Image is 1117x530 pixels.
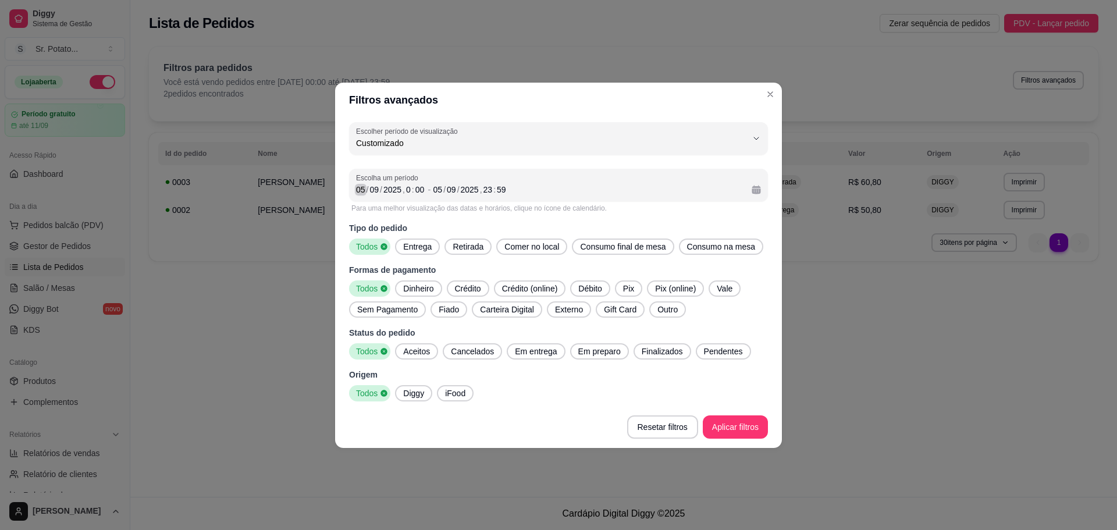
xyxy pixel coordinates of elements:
[570,343,629,360] button: Em preparo
[696,343,751,360] button: Pendentes
[450,283,486,294] span: Crédito
[444,239,492,255] button: Retirada
[349,264,768,276] p: Formas de pagamento
[440,387,470,399] span: iFood
[351,204,766,213] div: Para uma melhor visualização das datas e horários, clique no ícone de calendário.
[399,387,429,399] span: Diggy
[547,301,591,318] button: Externo
[649,301,686,318] button: Outro
[574,283,606,294] span: Débito
[355,184,367,195] div: dia, Data inicial,
[351,387,380,399] span: Todos
[442,184,447,195] div: /
[634,343,691,360] button: Finalizados
[570,280,610,297] button: Débito
[596,301,645,318] button: Gift Card
[712,283,737,294] span: Vale
[709,280,741,297] button: Vale
[399,346,435,357] span: Aceitos
[431,301,467,318] button: Fiado
[349,343,390,360] button: Todos
[401,184,406,195] div: ,
[448,241,488,252] span: Retirada
[446,184,457,195] div: mês, Data final,
[475,304,539,315] span: Carteira Digital
[395,343,438,360] button: Aceitos
[349,122,768,155] button: Escolher período de visualizaçãoCustomizado
[647,280,704,297] button: Pix (online)
[761,85,780,104] button: Close
[395,280,442,297] button: Dinheiro
[682,241,760,252] span: Consumo na mesa
[572,239,674,255] button: Consumo final de mesa
[747,180,766,199] button: Calendário
[411,184,415,195] div: :
[497,283,563,294] span: Crédito (online)
[349,301,426,318] button: Sem Pagamento
[349,327,768,339] p: Status do pedido
[405,184,412,195] div: hora, Data inicial,
[460,184,480,195] div: ano, Data final,
[637,346,688,357] span: Finalizados
[618,283,639,294] span: Pix
[599,304,641,315] span: Gift Card
[349,239,390,255] button: Todos
[437,385,474,401] button: iFood
[399,283,438,294] span: Dinheiro
[349,369,768,380] p: Origem
[550,304,588,315] span: Externo
[650,283,700,294] span: Pix (online)
[496,184,507,195] div: minuto, Data final,
[351,241,380,252] span: Todos
[349,385,390,401] button: Todos
[456,184,461,195] div: /
[472,301,542,318] button: Carteira Digital
[351,346,380,357] span: Todos
[574,346,625,357] span: Em preparo
[365,184,370,195] div: /
[395,385,432,401] button: Diggy
[575,241,670,252] span: Consumo final de mesa
[428,183,431,197] span: -
[653,304,682,315] span: Outro
[500,241,564,252] span: Comer no local
[679,239,764,255] button: Consumo na mesa
[353,304,422,315] span: Sem Pagamento
[399,241,436,252] span: Entrega
[492,184,497,195] div: :
[379,184,383,195] div: /
[615,280,642,297] button: Pix
[494,280,566,297] button: Crédito (online)
[703,415,768,439] button: Aplicar filtros
[349,280,390,297] button: Todos
[507,343,565,360] button: Em entrega
[414,184,426,195] div: minuto, Data inicial,
[447,280,489,297] button: Crédito
[443,343,502,360] button: Cancelados
[434,304,464,315] span: Fiado
[349,222,768,234] p: Tipo do pedido
[351,283,380,294] span: Todos
[479,184,483,195] div: ,
[699,346,748,357] span: Pendentes
[356,183,425,197] div: Data inicial
[432,184,444,195] div: dia, Data final,
[382,184,403,195] div: ano, Data inicial,
[496,239,567,255] button: Comer no local
[356,137,747,149] span: Customizado
[395,239,440,255] button: Entrega
[356,173,761,183] span: Escolha um período
[627,415,698,439] button: Resetar filtros
[356,126,461,136] label: Escolher período de visualização
[510,346,561,357] span: Em entrega
[368,184,380,195] div: mês, Data inicial,
[446,346,499,357] span: Cancelados
[335,83,782,118] header: Filtros avançados
[482,184,494,195] div: hora, Data final,
[433,183,742,197] div: Data final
